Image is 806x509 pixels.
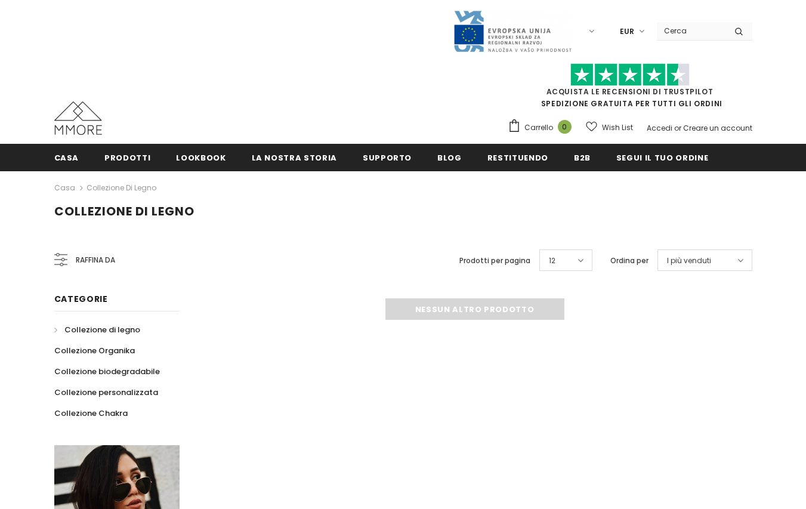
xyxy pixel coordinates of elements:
[620,26,634,38] span: EUR
[54,293,108,305] span: Categorie
[453,10,572,53] img: Javni Razpis
[363,144,412,171] a: supporto
[54,101,102,135] img: Casi MMORE
[667,255,711,267] span: I più venduti
[104,144,150,171] a: Prodotti
[524,122,553,134] span: Carrello
[657,22,725,39] input: Search Site
[437,144,462,171] a: Blog
[76,254,115,267] span: Raffina da
[54,403,128,424] a: Collezione Chakra
[363,152,412,164] span: supporto
[508,119,578,137] a: Carrello 0
[54,361,160,382] a: Collezione biodegradabile
[616,144,708,171] a: Segui il tuo ordine
[54,181,75,195] a: Casa
[176,152,226,164] span: Lookbook
[616,152,708,164] span: Segui il tuo ordine
[574,152,591,164] span: B2B
[54,366,160,377] span: Collezione biodegradabile
[252,152,337,164] span: La nostra storia
[674,123,681,133] span: or
[54,408,128,419] span: Collezione Chakra
[586,117,633,138] a: Wish List
[558,120,572,134] span: 0
[574,144,591,171] a: B2B
[104,152,150,164] span: Prodotti
[54,387,158,398] span: Collezione personalizzata
[683,123,752,133] a: Creare un account
[54,203,194,220] span: Collezione di legno
[54,340,135,361] a: Collezione Organika
[54,319,140,340] a: Collezione di legno
[176,144,226,171] a: Lookbook
[437,152,462,164] span: Blog
[487,144,548,171] a: Restituendo
[602,122,633,134] span: Wish List
[64,324,140,335] span: Collezione di legno
[647,123,672,133] a: Accedi
[54,144,79,171] a: Casa
[54,152,79,164] span: Casa
[610,255,648,267] label: Ordina per
[546,87,714,97] a: Acquista le recensioni di TrustPilot
[54,345,135,356] span: Collezione Organika
[453,26,572,36] a: Javni Razpis
[570,63,690,87] img: Fidati di Pilot Stars
[487,152,548,164] span: Restituendo
[459,255,530,267] label: Prodotti per pagina
[87,183,156,193] a: Collezione di legno
[549,255,555,267] span: 12
[54,382,158,403] a: Collezione personalizzata
[508,69,752,109] span: SPEDIZIONE GRATUITA PER TUTTI GLI ORDINI
[252,144,337,171] a: La nostra storia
